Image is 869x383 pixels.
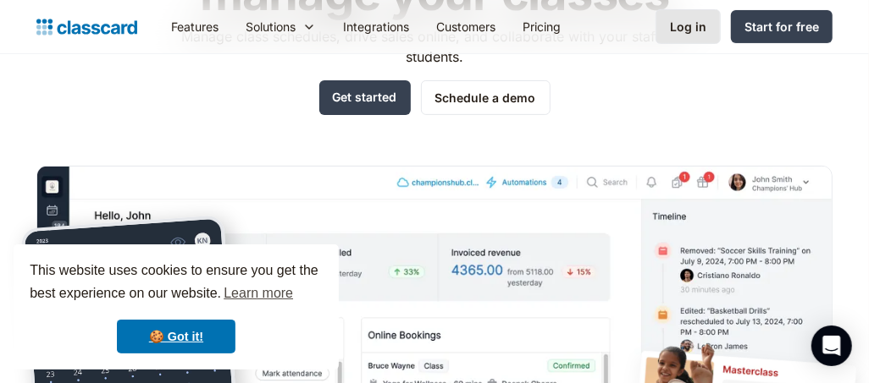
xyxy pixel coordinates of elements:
[811,326,852,366] div: Open Intercom Messenger
[158,8,232,46] a: Features
[329,8,423,46] a: Integrations
[421,80,551,115] a: Schedule a demo
[232,8,329,46] div: Solutions
[731,10,833,43] a: Start for free
[656,9,721,44] a: Log in
[30,260,323,306] span: This website uses cookies to ensure you get the best experience on our website.
[509,8,574,46] a: Pricing
[423,8,509,46] a: Customers
[36,15,137,39] a: Logo
[744,18,819,36] div: Start for free
[246,18,296,36] div: Solutions
[14,244,339,369] div: cookieconsent
[670,18,706,36] div: Log in
[117,320,235,353] a: dismiss cookie message
[221,281,296,306] a: learn more about cookies
[319,80,411,115] a: Get started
